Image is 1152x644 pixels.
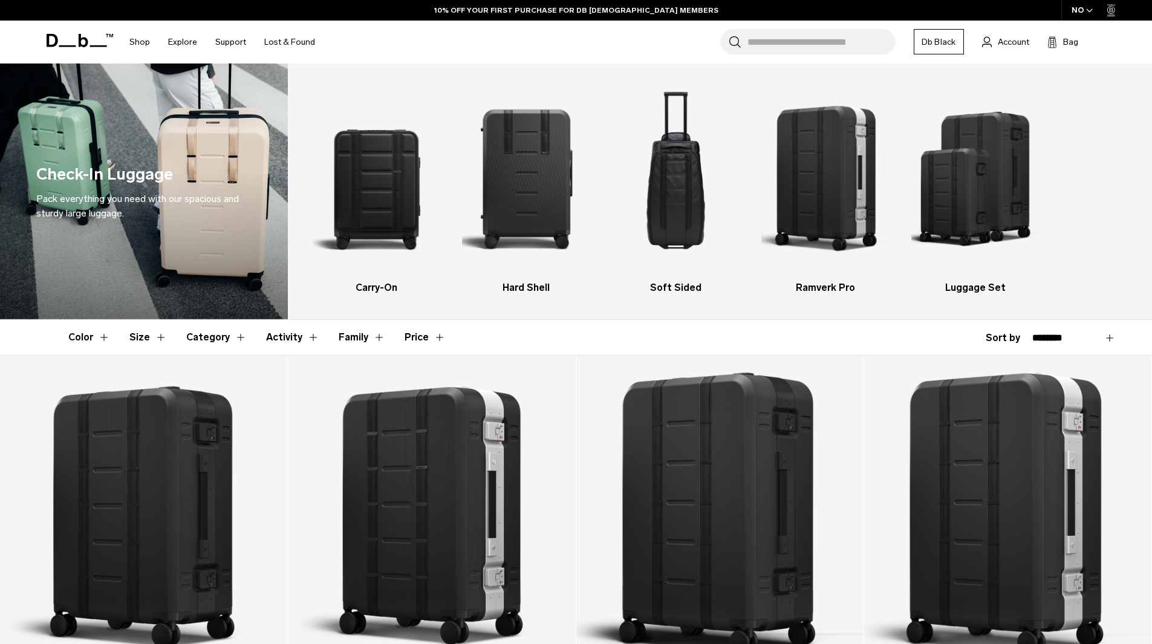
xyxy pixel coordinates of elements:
[982,34,1029,49] a: Account
[761,281,890,295] h3: Ramverk Pro
[998,36,1029,48] span: Account
[911,82,1040,295] a: Db Luggage Set
[312,82,441,275] img: Db
[129,21,150,63] a: Shop
[434,5,718,16] a: 10% OFF YOUR FIRST PURCHASE FOR DB [DEMOGRAPHIC_DATA] MEMBERS
[911,82,1040,295] li: 5 / 5
[612,281,741,295] h3: Soft Sided
[405,320,446,355] button: Toggle Price
[266,320,319,355] button: Toggle Filter
[36,193,239,219] span: Pack everything you need with our spacious and sturdy large luggage.
[312,82,441,295] a: Db Carry-On
[129,320,167,355] button: Toggle Filter
[215,21,246,63] a: Support
[462,82,591,275] img: Db
[120,21,324,63] nav: Main Navigation
[462,82,591,295] li: 2 / 5
[312,281,441,295] h3: Carry-On
[914,29,964,54] a: Db Black
[911,82,1040,275] img: Db
[462,82,591,295] a: Db Hard Shell
[186,320,247,355] button: Toggle Filter
[612,82,741,275] img: Db
[761,82,890,275] img: Db
[911,281,1040,295] h3: Luggage Set
[264,21,315,63] a: Lost & Found
[462,281,591,295] h3: Hard Shell
[1063,36,1078,48] span: Bag
[36,162,173,187] h1: Check-In Luggage
[68,320,110,355] button: Toggle Filter
[612,82,741,295] a: Db Soft Sided
[612,82,741,295] li: 3 / 5
[168,21,197,63] a: Explore
[761,82,890,295] li: 4 / 5
[339,320,385,355] button: Toggle Filter
[1047,34,1078,49] button: Bag
[312,82,441,295] li: 1 / 5
[761,82,890,295] a: Db Ramverk Pro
